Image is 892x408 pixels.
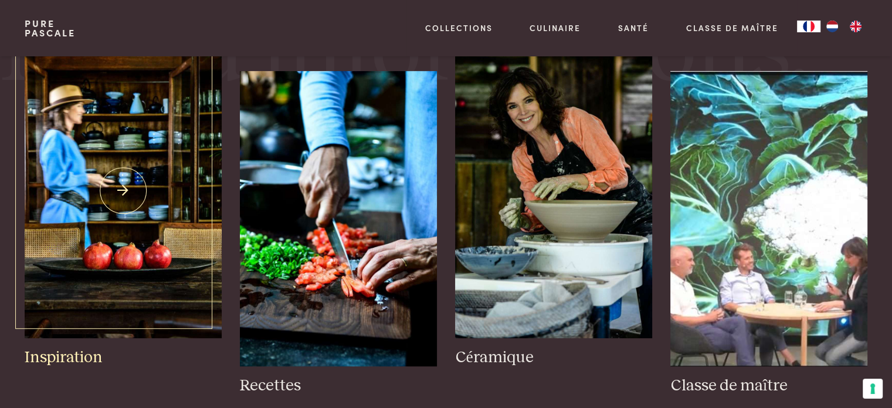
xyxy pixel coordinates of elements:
h3: Céramique [455,348,652,368]
h3: Inspiration [25,348,221,368]
img: pascale-naessens-inspiration-armoire-remplie-de-toutes-mes-céramiques-un-plat-en-bois-vieux-de-Se... [25,43,221,338]
a: pure-pascale-naessens-Image d'écran 7 Classe de maître [670,71,867,396]
h3: Recettes [240,376,436,396]
div: Language [797,21,820,32]
a: Classe de maître [686,22,778,34]
ul: Language list [820,21,867,32]
a: Collections [425,22,493,34]
a: EN [844,21,867,32]
img: pure-pascale-naessens-_DSC4234 [455,43,652,338]
a: NL [820,21,844,32]
img: pure-pascale-naessens-Image d'écran 7 [670,71,867,366]
h3: Classe de maître [670,376,867,396]
aside: Language selected: Français [797,21,867,32]
a: boiserie1_0.jpg Recettes [240,71,436,396]
a: FR [797,21,820,32]
a: pascale-naessens-inspiration-armoire-remplie-de-toutes-mes-céramiques-un-plat-en-bois-vieux-de-Se... [25,43,221,367]
button: Vos préférences en matière de consentement pour les technologies de suivi [863,379,883,399]
a: Santé [618,22,649,34]
a: Culinaire [530,22,581,34]
img: boiserie1_0.jpg [240,71,436,366]
a: PurePascale [25,19,76,38]
a: pure-pascale-naessens-_DSC4234 Céramique [455,43,652,367]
